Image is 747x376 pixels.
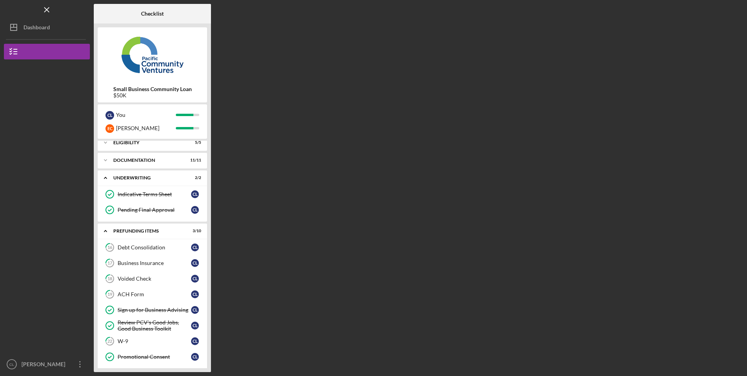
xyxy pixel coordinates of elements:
[116,108,176,122] div: You
[113,86,192,92] b: Small Business Community Loan
[118,291,191,297] div: ACH Form
[107,339,112,344] tspan: 22
[118,319,191,332] div: Review PCV's Good Jobs, Good Business Toolkit
[118,276,191,282] div: Voided Check
[102,202,203,218] a: Pending Final ApprovalCL
[102,349,203,365] a: Promotional ConsentCL
[102,240,203,255] a: 16Debt ConsolidationCL
[4,20,90,35] button: Dashboard
[20,356,70,374] div: [PERSON_NAME]
[102,186,203,202] a: Indicative Terms SheetCL
[102,271,203,286] a: 18Voided CheckCL
[113,229,182,233] div: Prefunding Items
[191,322,199,329] div: C L
[113,175,182,180] div: Underwriting
[187,229,201,233] div: 3 / 10
[113,158,182,163] div: Documentation
[102,255,203,271] a: 17Business InsuranceCL
[141,11,164,17] b: Checklist
[102,333,203,349] a: 22W-9CL
[102,318,203,333] a: Review PCV's Good Jobs, Good Business ToolkitCL
[191,244,199,251] div: C L
[118,207,191,213] div: Pending Final Approval
[118,260,191,266] div: Business Insurance
[98,31,207,78] img: Product logo
[102,286,203,302] a: 19ACH FormCL
[191,190,199,198] div: C L
[107,276,112,281] tspan: 18
[187,158,201,163] div: 11 / 11
[191,353,199,361] div: C L
[107,245,113,250] tspan: 16
[107,261,113,266] tspan: 17
[23,20,50,37] div: Dashboard
[107,292,113,297] tspan: 19
[118,338,191,344] div: W-9
[116,122,176,135] div: [PERSON_NAME]
[191,290,199,298] div: C L
[102,302,203,318] a: Sign up for Business AdvisingCL
[118,244,191,251] div: Debt Consolidation
[9,362,14,367] text: CL
[191,206,199,214] div: C L
[187,140,201,145] div: 5 / 5
[191,275,199,283] div: C L
[187,175,201,180] div: 2 / 2
[113,92,192,98] div: $50K
[191,259,199,267] div: C L
[105,124,114,133] div: E C
[4,356,90,372] button: CL[PERSON_NAME]
[191,337,199,345] div: C L
[118,354,191,360] div: Promotional Consent
[191,306,199,314] div: C L
[118,307,191,313] div: Sign up for Business Advising
[113,140,182,145] div: Eligibility
[118,191,191,197] div: Indicative Terms Sheet
[105,111,114,120] div: C L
